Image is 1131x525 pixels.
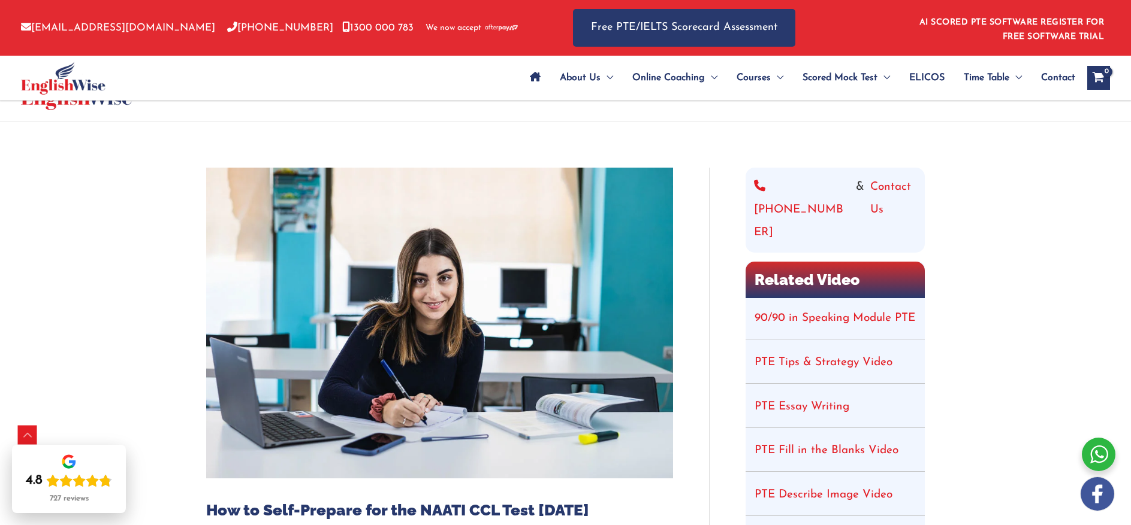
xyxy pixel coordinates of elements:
[737,57,771,99] span: Courses
[50,494,89,503] div: 727 reviews
[912,8,1110,47] aside: Header Widget 1
[601,57,613,99] span: Menu Toggle
[206,501,673,520] h1: How to Self-Prepare for the NAATI CCL Test [DATE]
[755,357,892,368] a: PTE Tips & Strategy Video
[26,472,43,489] div: 4.8
[705,57,717,99] span: Menu Toggle
[26,472,112,489] div: Rating: 4.8 out of 5
[1032,57,1075,99] a: Contact
[803,57,877,99] span: Scored Mock Test
[909,57,945,99] span: ELICOS
[755,489,892,500] a: PTE Describe Image Video
[426,22,481,34] span: We now accept
[623,57,727,99] a: Online CoachingMenu Toggle
[793,57,900,99] a: Scored Mock TestMenu Toggle
[21,62,105,95] img: cropped-ew-logo
[755,445,898,456] a: PTE Fill in the Blanks Video
[550,57,623,99] a: About UsMenu Toggle
[727,57,793,99] a: CoursesMenu Toggle
[632,57,705,99] span: Online Coaching
[560,57,601,99] span: About Us
[919,18,1105,41] a: AI SCORED PTE SOFTWARE REGISTER FOR FREE SOFTWARE TRIAL
[520,57,1075,99] nav: Site Navigation: Main Menu
[877,57,890,99] span: Menu Toggle
[573,9,795,47] a: Free PTE/IELTS Scorecard Assessment
[954,57,1032,99] a: Time TableMenu Toggle
[342,23,414,33] a: 1300 000 783
[771,57,783,99] span: Menu Toggle
[754,176,916,244] div: &
[870,176,916,244] a: Contact Us
[1087,66,1110,90] a: View Shopping Cart, empty
[485,25,518,31] img: Afterpay-Logo
[1009,57,1022,99] span: Menu Toggle
[21,23,215,33] a: [EMAIL_ADDRESS][DOMAIN_NAME]
[1081,477,1114,511] img: white-facebook.png
[227,23,333,33] a: [PHONE_NUMBER]
[746,262,925,298] h2: Related Video
[1041,57,1075,99] span: Contact
[900,57,954,99] a: ELICOS
[755,401,849,412] a: PTE Essay Writing
[755,312,915,324] a: 90/90 in Speaking Module PTE
[964,57,1009,99] span: Time Table
[754,176,850,244] a: [PHONE_NUMBER]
